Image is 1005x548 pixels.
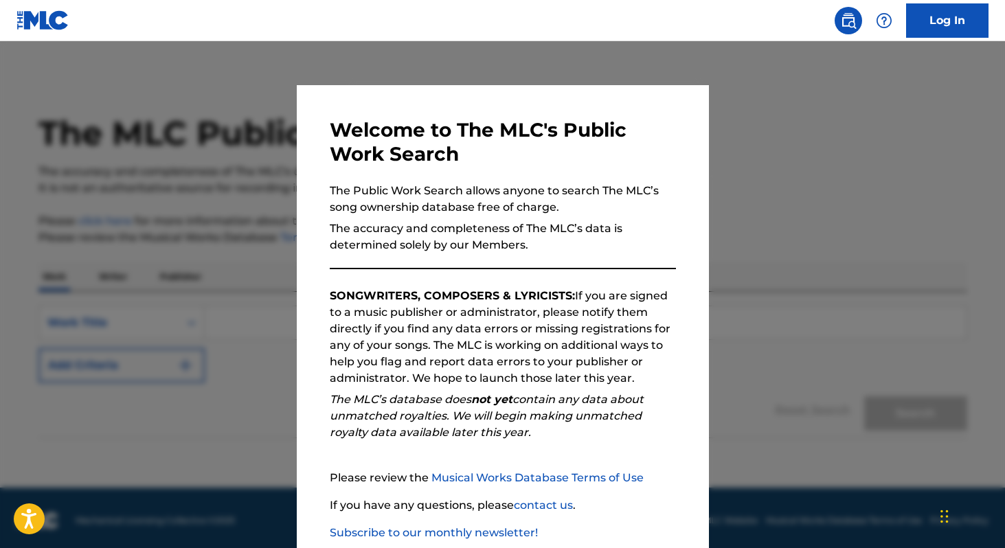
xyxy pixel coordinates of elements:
p: The accuracy and completeness of The MLC’s data is determined solely by our Members. [330,220,676,253]
div: Help [870,7,898,34]
img: search [840,12,857,29]
a: Subscribe to our monthly newsletter! [330,526,538,539]
div: Drag [940,496,949,537]
h3: Welcome to The MLC's Public Work Search [330,118,676,166]
a: Log In [906,3,989,38]
p: The Public Work Search allows anyone to search The MLC’s song ownership database free of charge. [330,183,676,216]
strong: SONGWRITERS, COMPOSERS & LYRICISTS: [330,289,575,302]
p: If you have any questions, please . [330,497,676,514]
em: The MLC’s database does contain any data about unmatched royalties. We will begin making unmatche... [330,393,644,439]
a: contact us [514,499,573,512]
a: Musical Works Database Terms of Use [431,471,644,484]
img: MLC Logo [16,10,69,30]
strong: not yet [471,393,512,406]
a: Public Search [835,7,862,34]
p: Please review the [330,470,676,486]
iframe: Chat Widget [936,482,1005,548]
p: If you are signed to a music publisher or administrator, please notify them directly if you find ... [330,288,676,387]
img: help [876,12,892,29]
